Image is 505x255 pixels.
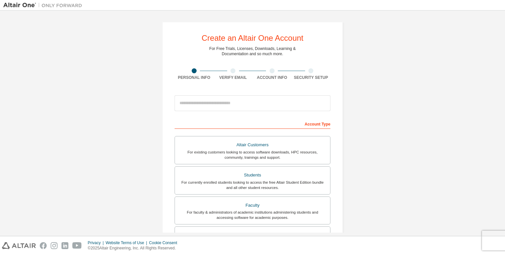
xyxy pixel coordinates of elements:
[179,171,326,180] div: Students
[179,210,326,220] div: For faculty & administrators of academic institutions administering students and accessing softwa...
[252,75,292,80] div: Account Info
[88,245,181,251] p: © 2025 Altair Engineering, Inc. All Rights Reserved.
[179,201,326,210] div: Faculty
[179,140,326,150] div: Altair Customers
[106,240,149,245] div: Website Terms of Use
[51,242,58,249] img: instagram.svg
[2,242,36,249] img: altair_logo.svg
[175,118,330,129] div: Account Type
[209,46,296,57] div: For Free Trials, Licenses, Downloads, Learning & Documentation and so much more.
[202,34,303,42] div: Create an Altair One Account
[149,240,181,245] div: Cookie Consent
[179,231,326,240] div: Everyone else
[292,75,331,80] div: Security Setup
[3,2,85,9] img: Altair One
[175,75,214,80] div: Personal Info
[40,242,47,249] img: facebook.svg
[214,75,253,80] div: Verify Email
[179,150,326,160] div: For existing customers looking to access software downloads, HPC resources, community, trainings ...
[88,240,106,245] div: Privacy
[72,242,82,249] img: youtube.svg
[61,242,68,249] img: linkedin.svg
[179,180,326,190] div: For currently enrolled students looking to access the free Altair Student Edition bundle and all ...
